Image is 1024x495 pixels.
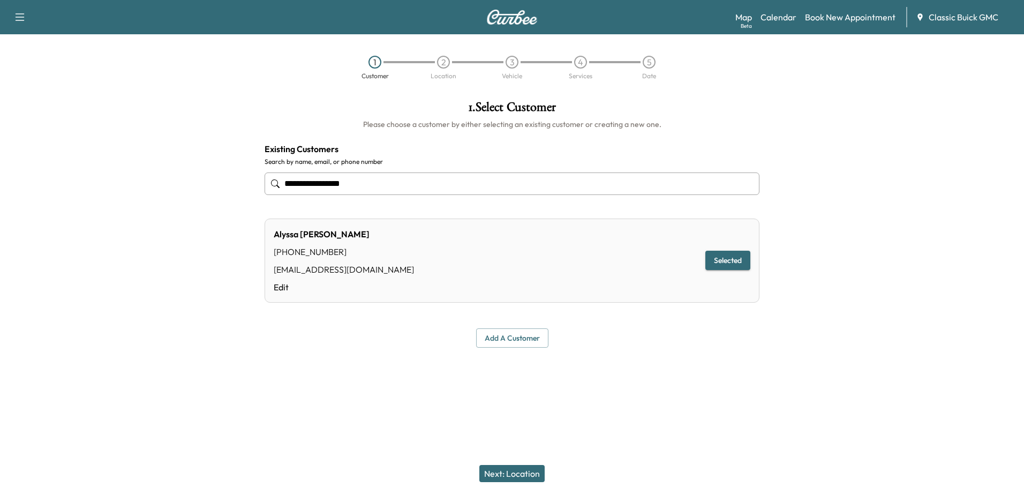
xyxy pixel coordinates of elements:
div: 5 [643,56,656,69]
div: Alyssa [PERSON_NAME] [274,228,414,241]
div: Services [569,73,592,79]
div: 3 [506,56,518,69]
a: Calendar [761,11,796,24]
button: Selected [705,251,750,271]
div: Vehicle [502,73,522,79]
div: Customer [362,73,389,79]
div: Date [642,73,656,79]
div: 4 [574,56,587,69]
div: [EMAIL_ADDRESS][DOMAIN_NAME] [274,263,414,276]
div: Beta [741,22,752,30]
button: Next: Location [479,465,545,482]
a: Edit [274,281,414,294]
div: Location [431,73,456,79]
h4: Existing Customers [265,142,759,155]
h6: Please choose a customer by either selecting an existing customer or creating a new one. [265,119,759,130]
div: 1 [368,56,381,69]
img: Curbee Logo [486,10,538,25]
span: Classic Buick GMC [929,11,998,24]
div: 2 [437,56,450,69]
h1: 1 . Select Customer [265,101,759,119]
a: MapBeta [735,11,752,24]
a: Book New Appointment [805,11,895,24]
button: Add a customer [476,328,548,348]
div: [PHONE_NUMBER] [274,245,414,258]
label: Search by name, email, or phone number [265,157,759,166]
